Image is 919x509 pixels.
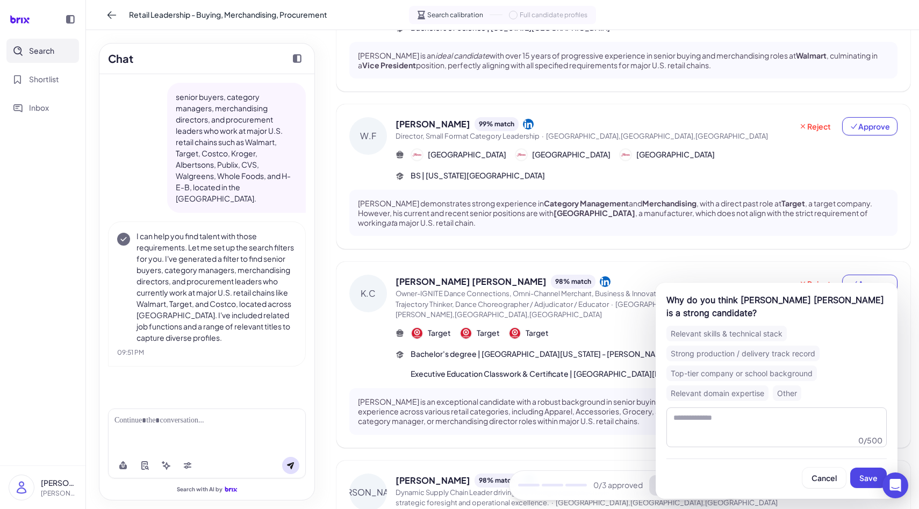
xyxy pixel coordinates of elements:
button: Approve [842,275,898,293]
button: Save [850,468,887,488]
strong: Target [781,198,805,208]
p: [PERSON_NAME][EMAIL_ADDRESS][DOMAIN_NAME] [41,489,77,498]
strong: Walmart [796,51,827,60]
p: [PERSON_NAME] [41,477,77,489]
button: Approve [842,117,898,135]
span: · [611,300,613,309]
span: Owner-IGNITE Dance Connections, Omni-Channel Merchant, Business & Innovation Strategist, Driver o... [396,289,759,309]
img: 公司logo [461,328,471,339]
strong: [GEOGRAPHIC_DATA] [554,208,635,218]
div: 09:51 PM [117,348,297,357]
span: Dynamic Supply Chain Leader driving technological advancements, cost reductions, and sustainable ... [396,488,776,507]
span: Reject [799,278,831,289]
div: Other [773,385,801,401]
span: [GEOGRAPHIC_DATA],[GEOGRAPHIC_DATA],[GEOGRAPHIC_DATA] [556,498,778,507]
div: Relevant skills & technical stack [666,326,787,341]
span: · [551,498,554,507]
span: BS | [US_STATE][GEOGRAPHIC_DATA] [411,170,545,181]
p: [PERSON_NAME] is an with over 15 years of progressive experience in senior buying and merchandisi... [358,51,889,70]
button: Cancel [802,468,846,488]
span: Target [428,327,451,339]
span: · [542,132,544,140]
p: senior buyers, category managers, merchandising directors, and procurement leaders who work at ma... [176,91,297,204]
span: Approve [850,121,890,132]
strong: Merchandising [642,198,697,208]
span: Target [477,327,500,339]
p: I can help you find talent with those requirements. Let me set up the search filters for you. I'v... [137,231,297,343]
button: Reject [792,117,838,135]
img: 公司logo [412,328,422,339]
span: [PERSON_NAME] [396,474,470,487]
span: Search with AI by [177,486,222,493]
div: Relevant domain expertise [666,385,769,401]
span: [GEOGRAPHIC_DATA] [428,149,506,160]
span: [PERSON_NAME] [396,118,470,131]
div: 98 % match [551,275,595,289]
span: Shortlist [29,74,59,85]
button: Collapse chat [289,50,306,67]
img: 公司logo [516,149,527,160]
div: K.C [349,275,387,312]
span: Bachelor's degree | [GEOGRAPHIC_DATA][US_STATE] - [PERSON_NAME] School of Management [411,348,753,360]
span: Search [29,45,54,56]
div: Strong production / delivery track record [666,346,820,361]
p: [PERSON_NAME] is an exceptional candidate with a robust background in senior buying, merchandisin... [358,397,889,426]
div: W.F [349,117,387,155]
button: Send message [282,457,299,474]
img: 公司logo [509,328,520,339]
span: Cancel [812,473,837,483]
p: [PERSON_NAME] demonstrates strong experience in and , with a direct past role at , a target compa... [358,198,889,228]
button: Search [6,39,79,63]
span: Search calibration [427,10,483,20]
span: Retail Leadership - Buying, Merchandising, Procurement [129,9,327,20]
div: 99 % match [475,117,519,131]
img: user_logo.png [9,475,34,500]
em: ideal candidate [435,51,490,60]
span: Target [526,327,549,339]
span: 0 /3 approved [593,480,643,491]
span: [GEOGRAPHIC_DATA],[GEOGRAPHIC_DATA],[GEOGRAPHIC_DATA] [546,132,768,140]
button: Shortlist [6,67,79,91]
span: Executive Education Classwork & Certificate | [GEOGRAPHIC_DATA][PERSON_NAME] - Opus College of Bu... [411,368,810,379]
span: Inbox [29,102,49,113]
span: Approve [850,278,890,289]
h2: Chat [108,51,133,67]
div: Why do you think [PERSON_NAME] [PERSON_NAME] is a strong candidate? [666,293,887,319]
span: [PERSON_NAME] [PERSON_NAME] [396,275,547,288]
span: Save [859,473,878,483]
div: Open Intercom Messenger [882,472,908,498]
img: 公司logo [412,149,422,160]
img: 公司logo [620,149,631,160]
span: [GEOGRAPHIC_DATA] [636,149,715,160]
strong: Vice President [362,60,416,70]
div: 98 % match [475,474,519,488]
button: Reject [792,275,838,293]
div: 0 / 500 [858,435,882,446]
span: Director, Small Format Category Leadership [396,132,540,140]
button: Inbox [6,96,79,120]
div: Top-tier company or school background [666,365,817,381]
span: Full candidate profiles [520,10,587,20]
em: at [386,218,393,227]
strong: Category Management [544,198,629,208]
span: Reject [799,121,831,132]
span: [GEOGRAPHIC_DATA] [532,149,611,160]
